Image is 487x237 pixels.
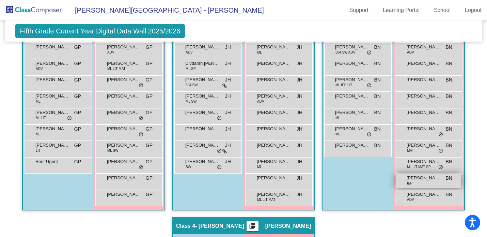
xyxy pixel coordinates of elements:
span: [PERSON_NAME] [335,125,369,132]
span: [PERSON_NAME] [107,125,141,132]
span: [PERSON_NAME] [35,76,69,83]
span: GP [74,76,81,84]
span: [PERSON_NAME] [257,76,291,83]
span: do_not_disturb_alt [367,50,372,56]
span: [PERSON_NAME] [257,191,291,198]
span: [PERSON_NAME] [107,93,141,100]
span: 504 SW ADV [335,50,355,55]
span: BN [374,125,381,133]
span: ML [257,50,262,55]
span: JH [297,76,302,84]
span: GP [74,93,81,100]
span: GP [146,76,153,84]
span: Class 4 [176,223,195,229]
span: ML IEP LIT [335,83,352,88]
span: Divdarsh [PERSON_NAME] [185,60,219,67]
span: BN [446,109,452,116]
span: do_not_disturb_alt [367,83,372,88]
span: [PERSON_NAME] [185,93,219,100]
span: [PERSON_NAME] [257,60,291,67]
span: BN [446,44,452,51]
span: [PERSON_NAME] [257,109,291,116]
span: JH [225,109,231,116]
a: Logout [459,5,487,16]
span: do_not_disturb_alt [217,165,222,170]
span: BN [446,60,452,67]
span: ADV [186,50,193,55]
span: JH [225,158,231,165]
span: JH [225,60,231,67]
span: JH [297,60,302,67]
a: Support [344,5,374,16]
span: [PERSON_NAME] [335,93,369,100]
span: [PERSON_NAME] [107,44,141,50]
span: do_not_disturb_alt [217,148,222,154]
span: [PERSON_NAME] [185,125,219,132]
span: GP [74,125,81,133]
span: BN [374,109,381,116]
mat-icon: picture_as_pdf [248,223,256,232]
span: [PERSON_NAME] [257,175,291,181]
span: JH [297,93,302,100]
button: Print Students Details [247,221,258,231]
span: [PERSON_NAME] [185,44,219,50]
span: JH [225,93,231,100]
span: [PERSON_NAME] [407,93,441,100]
span: [PERSON_NAME] [335,76,369,83]
span: - [PERSON_NAME] [195,223,244,229]
span: do_not_disturb_alt [217,116,222,121]
span: [PERSON_NAME] [407,60,441,67]
span: BN [446,158,452,165]
span: ML LIT MAT [257,197,276,202]
span: do_not_disturb_alt [67,116,72,121]
span: do_not_disturb_alt [438,148,443,154]
span: GP [74,60,81,67]
span: do_not_disturb_alt [438,132,443,137]
span: BN [374,44,381,51]
span: [PERSON_NAME] [107,175,141,181]
span: [PERSON_NAME] [35,109,69,116]
span: ADV [36,66,43,71]
span: GP [74,158,81,165]
span: IEP [407,181,412,186]
span: do_not_disturb_alt [367,132,372,137]
span: JH [297,125,302,133]
span: [PERSON_NAME] [185,76,219,83]
span: do_not_disturb_alt [139,83,143,88]
span: [PERSON_NAME] [107,142,141,149]
span: Reef Ugent [35,158,69,165]
span: [PERSON_NAME] [185,109,219,116]
span: GP [146,142,153,149]
a: Learning Portal [377,5,425,16]
span: [PERSON_NAME] [185,158,219,165]
span: [PERSON_NAME] [35,125,69,132]
span: JH [297,142,302,149]
span: BN [446,191,452,198]
span: [PERSON_NAME] [185,142,219,149]
span: ML LIT [36,115,46,120]
span: 504 SW [186,83,198,88]
span: GP [74,44,81,51]
span: [PERSON_NAME] [335,142,369,149]
span: JH [297,191,302,198]
span: [PERSON_NAME] [257,142,291,149]
span: do_not_disturb_alt [438,165,443,170]
span: [PERSON_NAME] [407,142,441,149]
span: GP [146,93,153,100]
span: ADV [107,50,114,55]
span: BN [374,60,381,67]
span: [PERSON_NAME] [107,158,141,165]
span: [PERSON_NAME] [335,60,369,67]
span: [PERSON_NAME] [35,142,69,149]
span: ML [335,132,340,137]
span: [PERSON_NAME] [257,44,291,50]
span: do_not_disturb_alt [139,165,143,170]
span: BN [374,142,381,149]
span: [PERSON_NAME] [407,44,441,50]
span: ADV [407,50,414,55]
span: GP [74,142,81,149]
span: JH [297,109,302,116]
span: GP [146,60,153,67]
span: ML SP [186,66,196,71]
span: [PERSON_NAME] [107,109,141,116]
